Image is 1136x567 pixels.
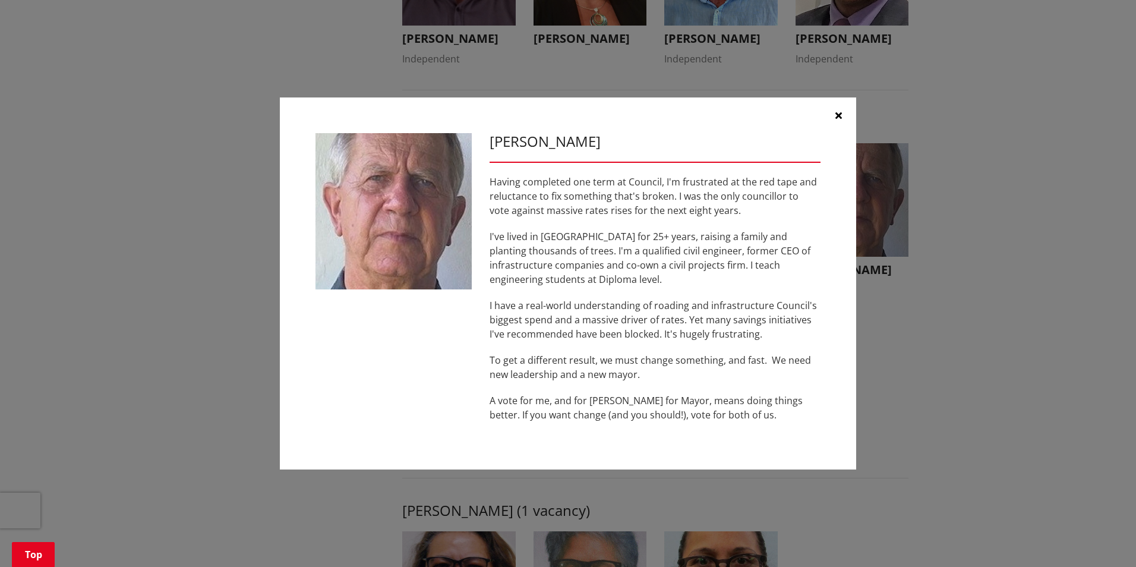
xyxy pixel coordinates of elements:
p: I have a real-world understanding of roading and infrastructure Council's biggest spend and a mas... [490,298,821,341]
iframe: Messenger Launcher [1081,517,1124,560]
h3: [PERSON_NAME] [490,133,821,150]
p: A vote for me, and for [PERSON_NAME] for Mayor, means doing things better. If you want change (an... [490,393,821,422]
img: WO-W-TW__KEIR_M__PTTJq [315,133,472,289]
p: I've lived in [GEOGRAPHIC_DATA] for 25+ years, raising a family and planting thousands of trees. ... [490,229,821,286]
a: Top [12,542,55,567]
p: To get a different result, we must change something, and fast. We need new leadership and a new m... [490,353,821,382]
p: Having completed one term at Council, I'm frustrated at the red tape and reluctance to fix someth... [490,175,821,218]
